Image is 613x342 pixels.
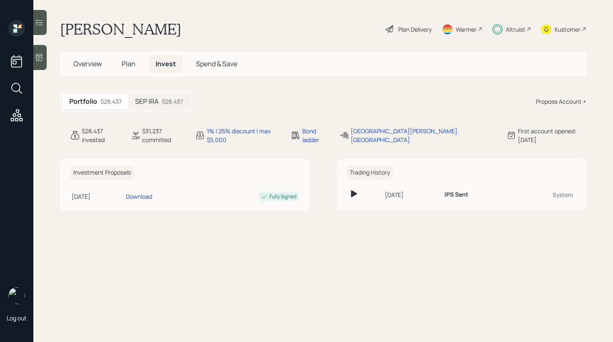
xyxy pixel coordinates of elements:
div: First account opened: [DATE] [518,127,586,144]
div: [DATE] [72,192,123,201]
img: retirable_logo.png [8,287,25,304]
div: Warmer [456,25,477,34]
div: Plan Delivery [398,25,432,34]
div: Altruist [506,25,525,34]
h5: SEP IRA [135,97,158,105]
div: Kustomer [555,25,580,34]
span: Spend & Save [196,59,237,68]
div: Log out [7,314,27,322]
span: Overview [73,59,102,68]
div: Bond ladder [302,127,329,144]
h5: Portfolio [69,97,97,105]
div: [DATE] [385,190,438,199]
div: $28,437 [162,97,183,106]
h6: Trading History [347,166,393,180]
div: Propose Account + [536,97,586,106]
div: [GEOGRAPHIC_DATA][PERSON_NAME][GEOGRAPHIC_DATA] [351,127,497,144]
div: $28,437 invested [82,127,121,144]
div: $31,237 committed [142,127,185,144]
div: 1% | 25% discount | max $5,000 [207,127,281,144]
h6: Investment Proposals [70,166,134,180]
span: Plan [122,59,136,68]
h6: IPS Sent [445,191,468,198]
div: $28,437 [100,97,122,106]
div: System [516,190,573,199]
span: Invest [156,59,176,68]
div: Download [126,192,152,201]
div: Fully Signed [269,193,296,200]
h1: [PERSON_NAME] [60,20,181,38]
